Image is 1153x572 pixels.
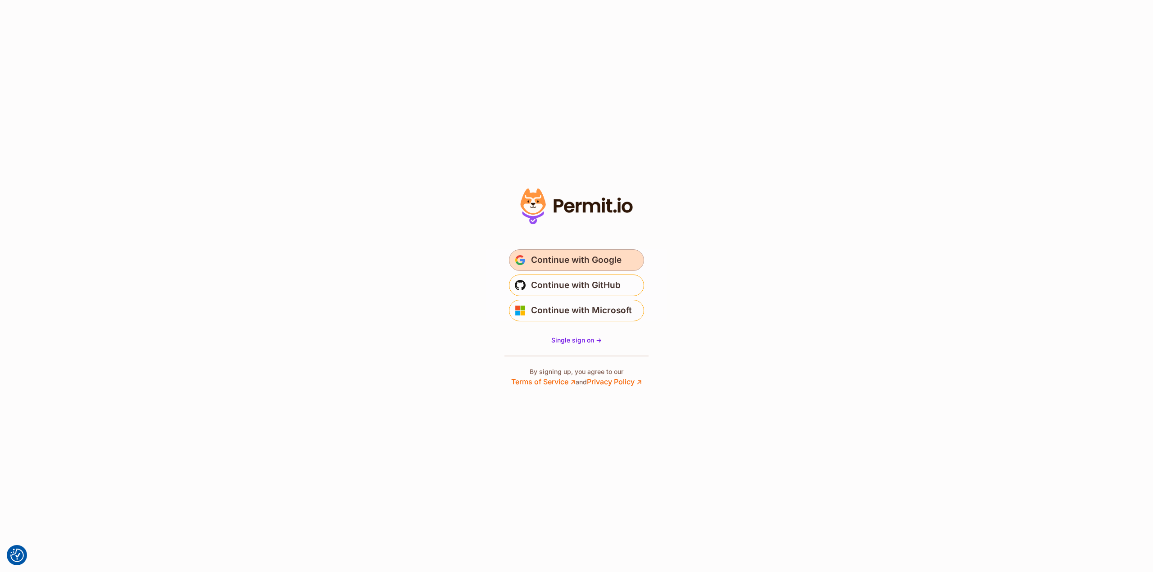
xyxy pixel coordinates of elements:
[587,377,642,386] a: Privacy Policy ↗
[509,249,644,271] button: Continue with Google
[10,549,24,562] img: Revisit consent button
[509,300,644,321] button: Continue with Microsoft
[10,549,24,562] button: Consent Preferences
[509,275,644,296] button: Continue with GitHub
[531,253,622,267] span: Continue with Google
[511,377,576,386] a: Terms of Service ↗
[511,367,642,387] p: By signing up, you agree to our and
[531,278,621,293] span: Continue with GitHub
[531,303,632,318] span: Continue with Microsoft
[551,336,602,345] a: Single sign on ->
[551,336,602,344] span: Single sign on ->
